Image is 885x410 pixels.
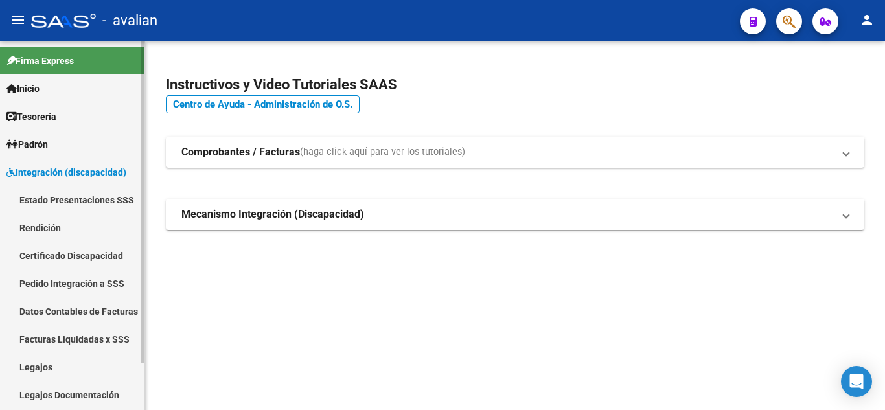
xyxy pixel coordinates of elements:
[166,73,864,97] h2: Instructivos y Video Tutoriales SAAS
[6,165,126,179] span: Integración (discapacidad)
[841,366,872,397] div: Open Intercom Messenger
[10,12,26,28] mat-icon: menu
[181,145,300,159] strong: Comprobantes / Facturas
[102,6,157,35] span: - avalian
[6,137,48,152] span: Padrón
[166,137,864,168] mat-expansion-panel-header: Comprobantes / Facturas(haga click aquí para ver los tutoriales)
[300,145,465,159] span: (haga click aquí para ver los tutoriales)
[181,207,364,222] strong: Mecanismo Integración (Discapacidad)
[6,109,56,124] span: Tesorería
[859,12,875,28] mat-icon: person
[166,95,360,113] a: Centro de Ayuda - Administración de O.S.
[6,82,40,96] span: Inicio
[166,199,864,230] mat-expansion-panel-header: Mecanismo Integración (Discapacidad)
[6,54,74,68] span: Firma Express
